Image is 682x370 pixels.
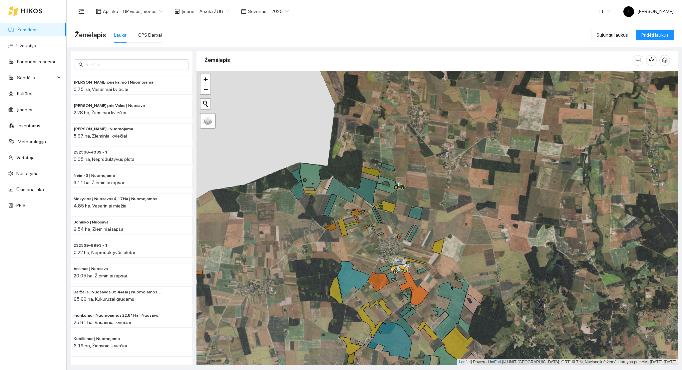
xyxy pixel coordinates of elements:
[79,62,83,67] span: search
[200,114,215,128] a: Layers
[74,203,128,208] span: 4.85 ha, Vasariniai miežiai
[502,360,503,364] span: |
[123,6,163,16] span: BP visos įmonės
[203,85,208,93] span: −
[74,250,135,255] span: 0.22 ha, Neproduktyvūs plotai
[204,51,633,70] div: Žemėlapis
[74,226,125,232] span: 9.54 ha, Žieminiai rapsai
[74,180,124,185] span: 3.11 ha, Žieminiai rapsai
[74,157,136,162] span: 0.05 ha, Neproduktyvūs plotai
[200,99,210,109] button: Initiate a new search
[17,91,34,96] a: Kultūros
[75,5,88,18] button: menu-fold
[16,171,40,176] a: Nustatymai
[138,31,162,39] div: GPS Darbai
[633,55,643,66] button: column-width
[74,289,163,295] span: Berželis | Nuosavos 35,44Ha | Nuomojamos 30,25Ha
[591,30,633,40] button: Sujungti laukus
[494,360,501,364] a: Esri
[203,75,208,83] span: +
[641,31,669,39] span: Pridėti laukus
[17,107,32,112] a: Įmonės
[74,126,133,132] span: Ginaičių Valiaus | Nuomojama
[74,87,128,92] span: 0.75 ha, Vasariniai kviečiai
[17,27,39,32] a: Žemėlapis
[74,242,108,249] span: 232539-9893 - 1
[114,31,128,39] div: Laukai
[623,9,674,14] span: [PERSON_NAME]
[271,6,289,16] span: 2025
[74,103,145,109] span: Rolando prie Valės | Nuosava
[18,123,40,128] a: Inventorius
[599,6,610,16] span: LT
[636,30,674,40] button: Pridėti laukus
[200,84,210,94] a: Zoom out
[200,74,210,84] a: Zoom in
[241,9,246,14] span: calendar
[16,203,26,208] a: PPIS
[174,9,180,14] span: shop
[16,155,36,160] a: Vartotojai
[74,336,120,342] span: Kubilienės | Nuomojama
[85,61,184,68] input: Paieška
[74,79,154,86] span: Rolando prie kaimo | Nuomojama
[633,58,643,63] span: column-width
[74,266,108,272] span: Arklinės | Nuosava
[75,30,106,40] span: Žemėlapis
[591,32,633,38] a: Sujungti laukus
[74,343,127,348] span: 6.19 ha, Žieminiai kviečiai
[74,173,115,179] span: Neim-3 | Nuomojama
[78,8,84,14] span: menu-fold
[74,110,126,115] span: 2.28 ha, Žieminiai kviečiai
[199,6,229,16] span: Arsėta ŽŪB
[103,8,119,15] span: Aplinka :
[181,8,195,15] span: Įmonė :
[636,32,674,38] a: Pridėti laukus
[16,43,36,48] a: Užduotys
[16,187,44,192] a: Ūkio analitika
[74,219,109,225] span: Joniuko | Nuosava
[17,71,55,84] span: Sandėlis
[18,139,46,144] a: Meteorologija
[74,320,131,325] span: 25.81 ha, Vasariniai kviečiai
[74,273,127,278] span: 20.05 ha, Žieminiai rapsai
[457,359,678,365] div: | Powered by © HNIT-[GEOGRAPHIC_DATA]; ORT10LT ©, Nacionalinė žemės tarnyba prie AM, [DATE]-[DATE]
[596,31,628,39] span: Sujungti laukus
[96,9,101,14] span: layout
[459,360,471,364] a: Leaflet
[74,149,108,156] span: 232536-4039 - 1
[74,133,127,139] span: 5.97 ha, Žieminiai kviečiai
[628,6,630,17] span: L
[74,196,163,202] span: Mokyklos | Nuosavos 4,17Ha | Nuomojamos 0,68Ha
[74,312,163,319] span: Indrikonio | Nuomojamos 22,81Ha | Nuosavos 3,00 Ha
[17,59,55,64] a: Panaudoti resursai
[74,296,134,302] span: 65.69 ha, Kukurūzai grūdams
[248,8,267,15] span: Sezonas :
